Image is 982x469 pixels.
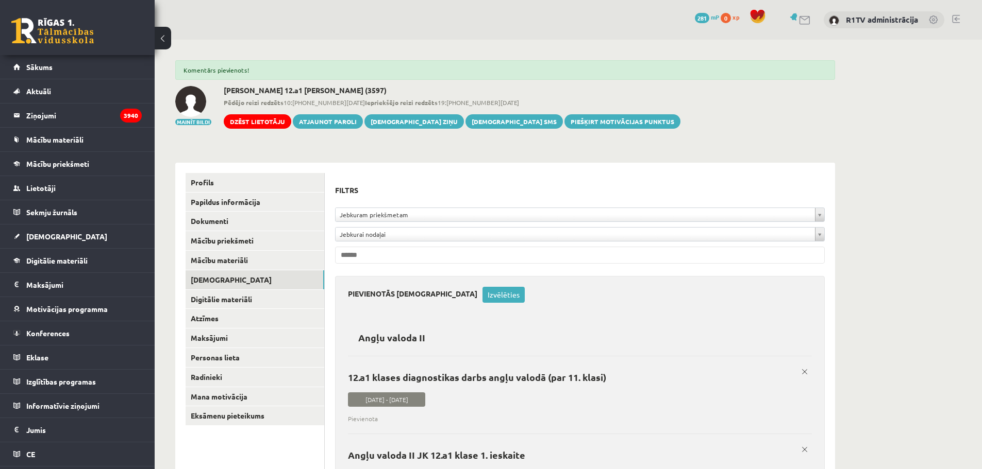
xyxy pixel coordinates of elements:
[13,442,142,466] a: CE
[829,15,839,26] img: R1TV administrācija
[348,287,482,298] h3: Pievienotās [DEMOGRAPHIC_DATA]
[175,86,206,117] img: Samanta Bērziņa
[120,109,142,123] i: 3940
[26,103,142,127] legend: Ziņojumi
[26,86,51,96] span: Aktuāli
[186,309,324,328] a: Atzīmes
[13,224,142,248] a: [DEMOGRAPHIC_DATA]
[224,86,680,95] h2: [PERSON_NAME] 12.a1 [PERSON_NAME] (3597)
[13,103,142,127] a: Ziņojumi3940
[13,321,142,345] a: Konferences
[26,256,88,265] span: Digitālie materiāli
[13,297,142,321] a: Motivācijas programma
[721,13,731,23] span: 0
[13,176,142,200] a: Lietotāji
[11,18,94,44] a: Rīgas 1. Tālmācības vidusskola
[797,364,812,379] a: x
[224,98,284,107] b: Pēdējo reizi redzēts
[13,55,142,79] a: Sākums
[797,442,812,457] a: x
[695,13,719,21] a: 281 mP
[26,62,53,72] span: Sākums
[26,183,56,193] span: Lietotāji
[733,13,739,21] span: xp
[13,273,142,297] a: Maksājumi
[465,114,563,129] a: [DEMOGRAPHIC_DATA] SMS
[13,249,142,272] a: Digitālie materiāli
[13,152,142,176] a: Mācību priekšmeti
[186,212,324,231] a: Dokumenti
[13,79,142,103] a: Aktuāli
[186,328,324,348] a: Maksājumi
[13,370,142,393] a: Izglītības programas
[26,273,142,297] legend: Maksājumi
[186,173,324,192] a: Profils
[564,114,680,129] a: Piešķirt motivācijas punktus
[13,418,142,442] a: Jumis
[482,287,525,303] a: Izvēlēties
[348,414,804,423] span: Pievienota
[175,119,211,125] button: Mainīt bildi
[224,114,291,129] a: Dzēst lietotāju
[711,13,719,21] span: mP
[26,207,77,217] span: Sekmju žurnāls
[335,183,812,197] h3: Filtrs
[26,449,35,459] span: CE
[224,98,680,107] span: 10:[PHONE_NUMBER][DATE] 19:[PHONE_NUMBER][DATE]
[186,348,324,367] a: Personas lieta
[13,128,142,151] a: Mācību materiāli
[186,193,324,212] a: Papildus informācija
[186,251,324,270] a: Mācību materiāli
[348,449,804,460] p: Angļu valoda II JK 12.a1 klase 1. ieskaite
[336,228,824,241] a: Jebkurai nodaļai
[13,394,142,418] a: Informatīvie ziņojumi
[175,60,835,80] div: Komentārs pievienots!
[336,208,824,221] a: Jebkuram priekšmetam
[26,135,84,144] span: Mācību materiāli
[348,325,436,350] h2: Angļu valoda II
[26,425,46,435] span: Jumis
[186,270,324,289] a: [DEMOGRAPHIC_DATA]
[13,200,142,224] a: Sekmju žurnāls
[26,304,108,314] span: Motivācijas programma
[348,392,425,407] span: [DATE] - [DATE]
[186,406,324,425] a: Eksāmenu pieteikums
[186,368,324,387] a: Radinieki
[26,328,70,338] span: Konferences
[293,114,363,129] a: Atjaunot paroli
[13,345,142,369] a: Eklase
[348,372,804,383] p: 12.a1 klases diagnostikas darbs angļu valodā (par 11. klasi)
[186,290,324,309] a: Digitālie materiāli
[26,377,96,386] span: Izglītības programas
[26,159,89,168] span: Mācību priekšmeti
[846,14,918,25] a: R1TV administrācija
[186,231,324,250] a: Mācību priekšmeti
[721,13,744,21] a: 0 xp
[26,401,99,410] span: Informatīvie ziņojumi
[340,208,811,221] span: Jebkuram priekšmetam
[365,98,438,107] b: Iepriekšējo reizi redzēts
[364,114,464,129] a: [DEMOGRAPHIC_DATA] ziņu
[26,353,48,362] span: Eklase
[695,13,709,23] span: 281
[186,387,324,406] a: Mana motivācija
[340,228,811,241] span: Jebkurai nodaļai
[26,232,107,241] span: [DEMOGRAPHIC_DATA]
